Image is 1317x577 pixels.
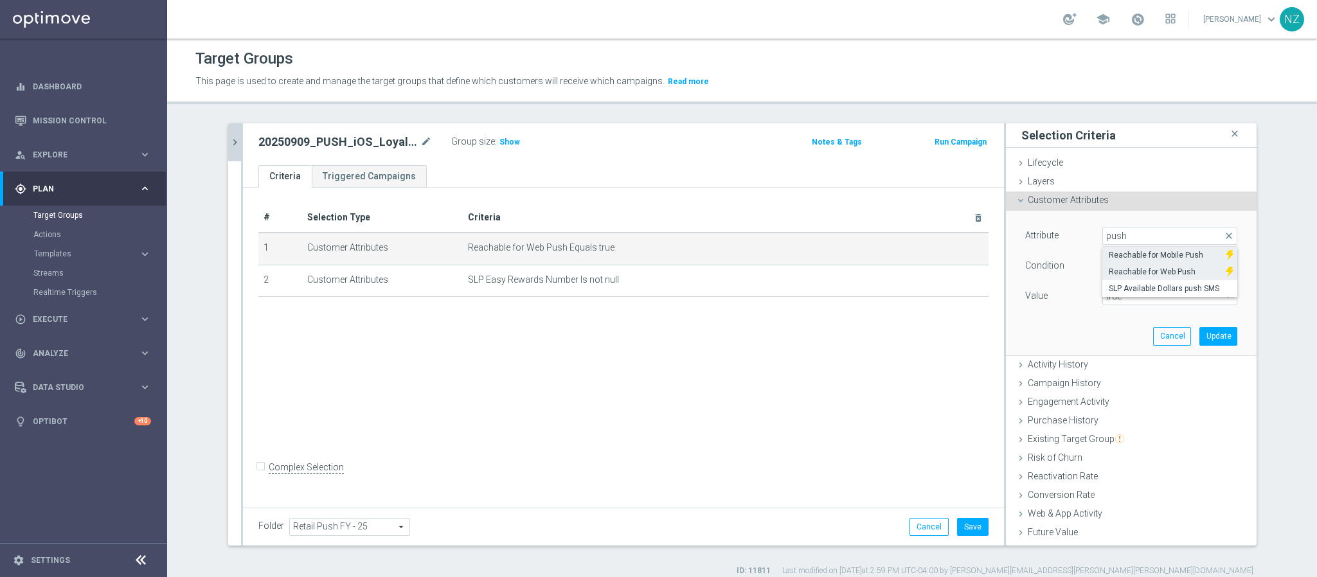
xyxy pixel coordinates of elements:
i: mode_edit [420,134,432,150]
i: person_search [15,149,26,161]
label: Complex Selection [269,461,344,474]
h2: 20250909_PUSH_iOS_LoyaltyOffer [258,134,418,150]
i: keyboard_arrow_right [139,347,151,359]
span: Reachable for Mobile Push [1109,250,1220,260]
i: settings [13,555,24,566]
span: This page is used to create and manage the target groups that define which customers will receive... [195,76,665,86]
span: Templates [34,250,126,258]
span: Future Value [1028,527,1078,537]
i: keyboard_arrow_right [139,248,151,260]
button: equalizer Dashboard [14,82,152,92]
i: close [1228,125,1241,143]
a: Criteria [258,165,312,188]
i: track_changes [15,348,26,359]
span: Criteria [468,212,501,222]
td: Customer Attributes [302,233,463,265]
th: Selection Type [302,203,463,233]
div: Data Studio [15,382,139,393]
button: Cancel [909,518,949,536]
div: Streams [33,263,166,283]
a: Dashboard [33,69,151,103]
label: ID: 11811 [737,565,771,576]
span: Data Studio [33,384,139,391]
span: Analyze [33,350,139,357]
div: Mission Control [14,116,152,126]
a: Target Groups [33,210,134,220]
div: Execute [15,314,139,325]
div: Actions [33,225,166,244]
a: Triggered Campaigns [312,165,427,188]
i: gps_fixed [15,183,26,195]
button: Notes & Tags [811,135,863,149]
i: keyboard_arrow_right [139,313,151,325]
i: equalizer [15,81,26,93]
div: +10 [134,417,151,425]
span: Purchase History [1028,415,1098,425]
span: school [1096,12,1110,26]
span: Reachable for Web Push [1109,267,1220,277]
div: Optibot [15,404,151,438]
button: lightbulb Optibot +10 [14,416,152,427]
div: Templates [33,244,166,263]
div: Plan [15,183,139,195]
button: Update [1199,327,1237,345]
div: NZ [1280,7,1304,31]
span: close [1224,231,1234,241]
a: Optibot [33,404,134,438]
button: Templates keyboard_arrow_right [33,249,152,259]
div: Explore [15,149,139,161]
div: Analyze [15,348,139,359]
span: Engagement Activity [1028,396,1109,407]
button: Data Studio keyboard_arrow_right [14,382,152,393]
button: Cancel [1153,327,1191,345]
span: SLP Available Dollars push SMS [1109,283,1231,294]
h1: Target Groups [195,49,293,68]
button: chevron_right [228,123,241,161]
a: Settings [31,556,70,564]
span: Explore [33,151,139,159]
span: Risk of Churn [1028,452,1082,463]
label: : [495,136,497,147]
i: delete_forever [973,213,983,223]
span: Lifecycle [1028,157,1063,168]
lable: Attribute [1025,230,1059,240]
i: chevron_right [229,136,241,148]
button: gps_fixed Plan keyboard_arrow_right [14,184,152,194]
button: play_circle_outline Execute keyboard_arrow_right [14,314,152,324]
button: person_search Explore keyboard_arrow_right [14,150,152,160]
i: lightbulb [15,416,26,427]
h3: Selection Criteria [1021,128,1116,143]
button: track_changes Analyze keyboard_arrow_right [14,348,152,359]
label: Value [1025,290,1048,301]
input: Quick find [1102,227,1237,245]
td: Customer Attributes [302,265,463,297]
span: Campaign History [1028,378,1101,388]
button: Run Campaign [933,135,988,149]
button: Save [957,518,989,536]
img: zipper.svg [1226,263,1233,280]
div: Mission Control [15,103,151,138]
span: Reactivation Rate [1028,471,1098,481]
span: SLP Easy Rewards Number Is not null [468,274,619,285]
span: Value Segments [1028,546,1093,556]
label: Folder [258,520,284,531]
span: keyboard_arrow_down [1264,12,1278,26]
span: Execute [33,315,139,323]
button: Read more [667,75,710,89]
div: Dashboard [15,69,151,103]
div: Templates [34,250,139,258]
span: Conversion Rate [1028,490,1095,500]
a: Mission Control [33,103,151,138]
a: Actions [33,229,134,240]
span: Customer Attributes [1028,195,1109,205]
label: Group size [451,136,495,147]
a: Realtime Triggers [33,287,134,297]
